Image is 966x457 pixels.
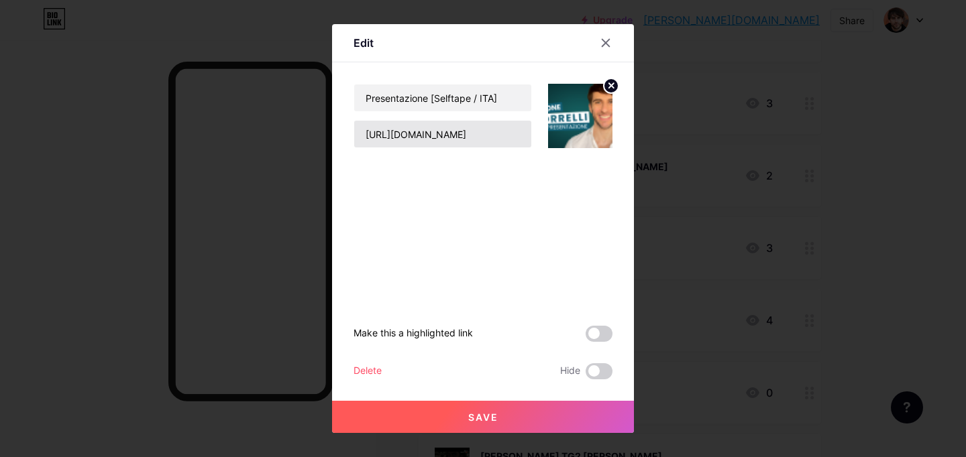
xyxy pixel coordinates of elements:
div: Make this a highlighted link [354,326,473,342]
span: Save [468,411,498,423]
button: Save [332,401,634,433]
span: Hide [560,363,580,379]
input: URL [354,121,531,147]
input: Title [354,84,531,111]
div: Delete [354,363,382,379]
img: link_thumbnail [548,84,612,148]
div: Edit [354,35,374,51]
